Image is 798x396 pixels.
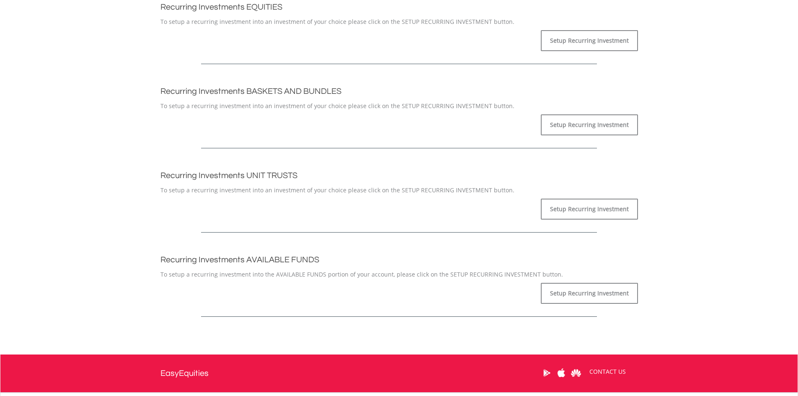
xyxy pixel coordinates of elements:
a: Setup Recurring Investment [541,114,638,135]
p: To setup a recurring investment into an investment of your choice please click on the SETUP RECUR... [160,186,638,194]
a: Huawei [569,360,584,386]
h2: Recurring Investments AVAILABLE FUNDS [160,254,638,266]
h2: Recurring Investments EQUITIES [160,1,638,13]
a: Setup Recurring Investment [541,30,638,51]
h2: Recurring Investments BASKETS AND BUNDLES [160,85,638,98]
p: To setup a recurring investment into an investment of your choice please click on the SETUP RECUR... [160,18,638,26]
a: EasyEquities [160,355,209,392]
a: Apple [554,360,569,386]
a: CONTACT US [584,360,632,383]
h2: Recurring Investments UNIT TRUSTS [160,169,638,182]
a: Google Play [540,360,554,386]
a: Setup Recurring Investment [541,199,638,220]
p: To setup a recurring investment into an investment of your choice please click on the SETUP RECUR... [160,102,638,110]
a: Setup Recurring Investment [541,283,638,304]
p: To setup a recurring investment into the AVAILABLE FUNDS portion of your account, please click on... [160,270,638,279]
